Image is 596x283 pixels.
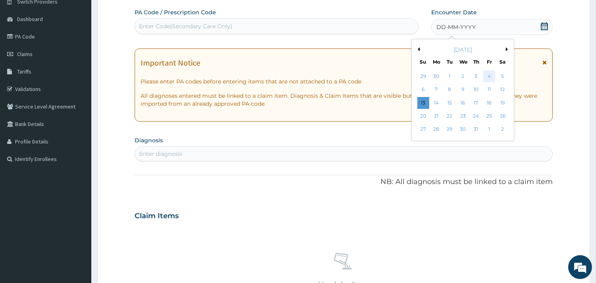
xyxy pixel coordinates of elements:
img: d_794563401_company_1708531726252_794563401 [15,40,32,60]
span: Tariffs [17,68,31,75]
div: Choose Thursday, July 31st, 2025 [470,124,482,136]
div: Choose Thursday, July 10th, 2025 [470,84,482,96]
div: [DATE] [415,46,511,54]
div: Choose Thursday, July 24th, 2025 [470,110,482,122]
div: Choose Monday, June 30th, 2025 [430,70,442,82]
div: Enter Code(Secondary Care Only) [139,22,232,30]
div: Choose Friday, July 4th, 2025 [483,70,495,82]
div: Fr [486,58,493,65]
span: Claims [17,50,33,58]
div: Choose Saturday, August 2nd, 2025 [496,124,508,136]
div: Choose Saturday, July 26th, 2025 [496,110,508,122]
div: Choose Sunday, July 27th, 2025 [417,124,429,136]
div: Th [473,58,479,65]
div: Choose Saturday, July 5th, 2025 [496,70,508,82]
div: Tu [446,58,453,65]
textarea: Type your message and hit 'Enter' [4,194,151,222]
div: Enter diagnosis [139,150,182,158]
label: Encounter Date [431,8,477,16]
p: Please enter PA codes before entering items that are not attached to a PA code [141,78,547,85]
div: Sa [499,58,506,65]
span: Dashboard [17,16,43,23]
div: Choose Sunday, July 13th, 2025 [417,97,429,109]
div: Choose Sunday, June 29th, 2025 [417,70,429,82]
p: NB: All diagnosis must be linked to a claim item [135,177,553,187]
span: DD-MM-YYYY [436,23,476,31]
div: Choose Wednesday, July 16th, 2025 [457,97,469,109]
h3: Claim Items [135,212,179,221]
p: All diagnoses entered must be linked to a claim item. Diagnosis & Claim Items that are visible bu... [141,92,547,108]
span: We're online! [46,89,110,169]
div: Choose Wednesday, July 9th, 2025 [457,84,469,96]
button: Next Month [506,47,510,51]
h1: Important Notice [141,58,200,67]
div: Choose Sunday, July 6th, 2025 [417,84,429,96]
div: Choose Wednesday, July 23rd, 2025 [457,110,469,122]
div: Choose Saturday, July 12th, 2025 [496,84,508,96]
button: Previous Month [416,47,420,51]
div: Su [419,58,426,65]
label: Diagnosis [135,136,163,144]
label: PA Code / Prescription Code [135,8,216,16]
div: Choose Monday, July 21st, 2025 [430,110,442,122]
div: Choose Wednesday, July 2nd, 2025 [457,70,469,82]
div: Choose Monday, July 14th, 2025 [430,97,442,109]
div: Choose Sunday, July 20th, 2025 [417,110,429,122]
div: Choose Tuesday, July 8th, 2025 [444,84,455,96]
div: Choose Tuesday, July 22nd, 2025 [444,110,455,122]
div: Choose Tuesday, July 15th, 2025 [444,97,455,109]
div: Choose Monday, July 28th, 2025 [430,124,442,136]
div: Choose Saturday, July 19th, 2025 [496,97,508,109]
div: Choose Friday, August 1st, 2025 [483,124,495,136]
div: Choose Friday, July 11th, 2025 [483,84,495,96]
div: Choose Friday, July 25th, 2025 [483,110,495,122]
div: month 2025-07 [417,70,509,136]
div: Choose Thursday, July 3rd, 2025 [470,70,482,82]
div: Minimize live chat window [130,4,149,23]
div: Mo [433,58,440,65]
div: Choose Tuesday, July 1st, 2025 [444,70,455,82]
div: Chat with us now [41,45,133,55]
div: Choose Tuesday, July 29th, 2025 [444,124,455,136]
div: Choose Wednesday, July 30th, 2025 [457,124,469,136]
div: Choose Thursday, July 17th, 2025 [470,97,482,109]
div: We [459,58,466,65]
div: Choose Friday, July 18th, 2025 [483,97,495,109]
div: Choose Monday, July 7th, 2025 [430,84,442,96]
